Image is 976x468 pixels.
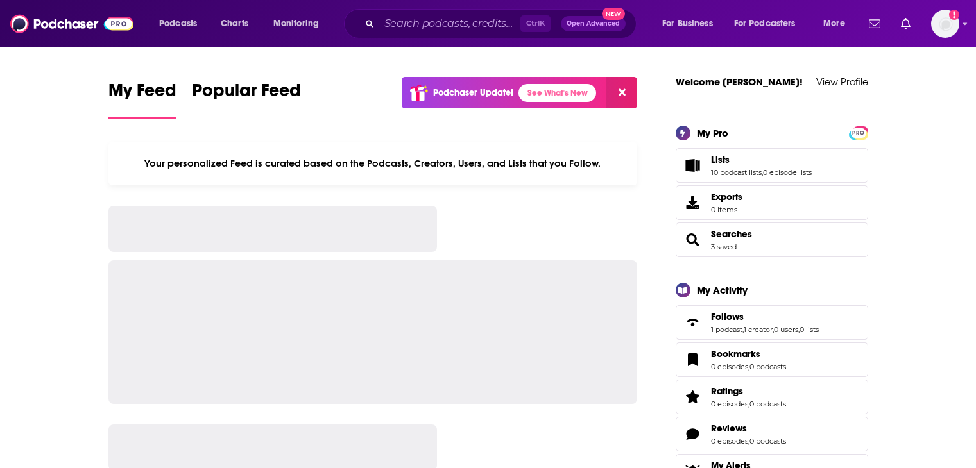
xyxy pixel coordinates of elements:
[433,87,513,98] p: Podchaser Update!
[864,13,886,35] a: Show notifications dropdown
[108,79,176,119] a: My Feed
[676,342,868,377] span: Bookmarks
[711,242,737,251] a: 3 saved
[773,325,774,334] span: ,
[192,79,301,119] a: Popular Feed
[676,76,803,88] a: Welcome [PERSON_NAME]!
[851,128,866,138] span: PRO
[108,79,176,109] span: My Feed
[711,422,747,434] span: Reviews
[680,313,706,331] a: Follows
[711,191,742,203] span: Exports
[711,385,743,397] span: Ratings
[814,13,861,34] button: open menu
[567,21,620,27] span: Open Advanced
[744,325,773,334] a: 1 creator
[711,385,786,397] a: Ratings
[653,13,729,34] button: open menu
[108,142,638,185] div: Your personalized Feed is curated based on the Podcasts, Creators, Users, and Lists that you Follow.
[896,13,916,35] a: Show notifications dropdown
[742,325,744,334] span: ,
[711,228,752,240] a: Searches
[798,325,800,334] span: ,
[749,437,786,446] a: 0 podcasts
[676,417,868,451] span: Reviews
[711,362,748,371] a: 0 episodes
[680,388,706,406] a: Ratings
[697,284,748,296] div: My Activity
[520,15,551,32] span: Ctrl K
[711,399,748,408] a: 0 episodes
[711,205,742,214] span: 0 items
[748,362,749,371] span: ,
[851,127,866,137] a: PRO
[676,305,868,340] span: Follows
[676,380,868,414] span: Ratings
[10,12,133,36] img: Podchaser - Follow, Share and Rate Podcasts
[221,15,248,33] span: Charts
[823,15,845,33] span: More
[711,437,748,446] a: 0 episodes
[697,127,728,139] div: My Pro
[680,351,706,369] a: Bookmarks
[749,399,786,408] a: 0 podcasts
[602,8,625,20] span: New
[273,15,319,33] span: Monitoring
[356,9,649,38] div: Search podcasts, credits, & more...
[931,10,959,38] span: Logged in as Aly1Mom
[680,425,706,443] a: Reviews
[949,10,959,20] svg: Add a profile image
[264,13,336,34] button: open menu
[379,13,520,34] input: Search podcasts, credits, & more...
[726,13,814,34] button: open menu
[774,325,798,334] a: 0 users
[711,348,760,360] span: Bookmarks
[762,168,763,177] span: ,
[711,311,819,322] a: Follows
[212,13,256,34] a: Charts
[711,168,762,177] a: 10 podcast lists
[711,311,744,322] span: Follows
[711,154,812,165] a: Lists
[518,84,596,102] a: See What's New
[748,437,749,446] span: ,
[800,325,819,334] a: 0 lists
[748,399,749,408] span: ,
[150,13,214,34] button: open menu
[734,15,796,33] span: For Podcasters
[192,79,301,109] span: Popular Feed
[676,148,868,183] span: Lists
[680,156,706,174] a: Lists
[159,15,197,33] span: Podcasts
[711,325,742,334] a: 1 podcast
[711,422,786,434] a: Reviews
[763,168,812,177] a: 0 episode lists
[662,15,713,33] span: For Business
[711,154,730,165] span: Lists
[816,76,868,88] a: View Profile
[680,194,706,212] span: Exports
[931,10,959,38] img: User Profile
[931,10,959,38] button: Show profile menu
[676,185,868,220] a: Exports
[680,231,706,249] a: Searches
[561,16,626,31] button: Open AdvancedNew
[676,222,868,257] span: Searches
[711,348,786,360] a: Bookmarks
[749,362,786,371] a: 0 podcasts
